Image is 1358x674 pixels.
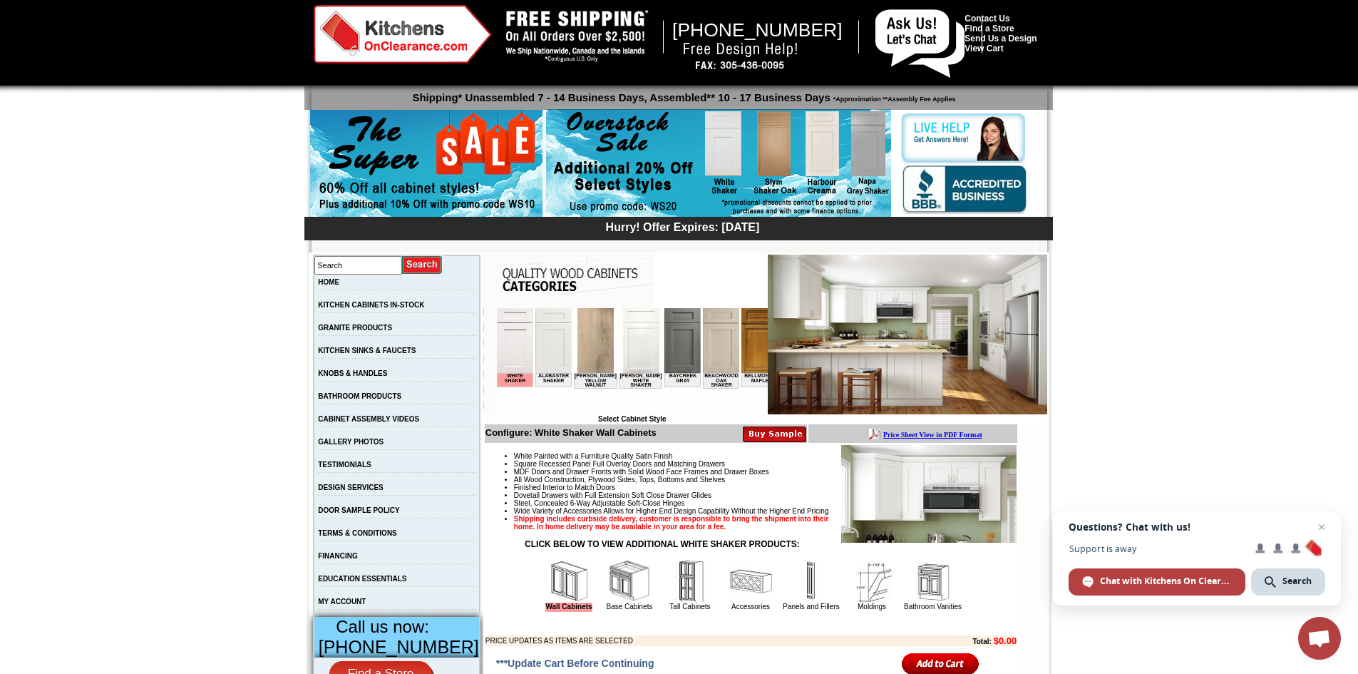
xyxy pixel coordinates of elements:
strong: CLICK BELOW TO VIEW ADDITIONAL WHITE SHAKER PRODUCTS: [525,539,800,549]
span: Search [1282,575,1312,588]
img: Kitchens on Clearance Logo [314,5,492,63]
li: White Painted with a Furniture Quality Satin Finish [514,452,1017,460]
a: View Cart [965,44,1003,53]
a: KNOBS & HANDLES [318,369,387,377]
span: [PHONE_NUMBER] [319,637,479,657]
a: Price Sheet View in PDF Format [16,2,115,14]
span: Call us now: [336,617,429,636]
iframe: Browser incompatible [497,308,768,415]
img: White Shaker [768,255,1047,414]
a: Base Cabinets [606,603,652,611]
li: Wide Variety of Accessories Allows for Higher End Design Capability Without the Higher End Pricing [514,507,1017,515]
a: CABINET ASSEMBLY VIDEOS [318,415,419,423]
b: $0.00 [994,635,1017,646]
a: TERMS & CONDITIONS [318,529,397,537]
li: Finished Interior to Match Doors [514,484,1017,491]
a: FINANCING [318,552,358,560]
div: Search [1251,568,1325,596]
a: Accessories [731,603,770,611]
a: DESIGN SERVICES [318,484,384,491]
a: MY ACCOUNT [318,598,366,606]
a: TESTIMONIALS [318,461,371,469]
a: Send Us a Design [965,34,1036,44]
a: Contact Us [965,14,1009,24]
a: GRANITE PRODUCTS [318,324,392,332]
img: Bathroom Vanities [911,560,954,603]
b: Total: [972,638,991,645]
img: Tall Cabinets [669,560,711,603]
a: Wall Cabinets [545,603,592,612]
a: Moldings [858,603,886,611]
a: HOME [318,278,339,286]
img: Panels and Fillers [790,560,833,603]
a: GALLERY PHOTOS [318,438,384,446]
img: Moldings [850,560,893,603]
a: Panels and Fillers [783,603,839,611]
img: Product Image [841,445,1017,543]
li: Square Recessed Panel Full Overlay Doors and Matching Drawers [514,460,1017,468]
strong: Shipping includes curbside delivery, customer is responsible to bring the shipment into their hom... [514,515,829,531]
img: Wall Cabinets [547,560,590,603]
b: Select Cabinet Style [598,415,667,423]
div: Hurry! Offer Expires: [DATE] [312,219,1053,234]
a: KITCHEN SINKS & FAUCETS [318,347,416,354]
div: Open chat [1298,617,1341,660]
span: Support is away [1069,543,1245,554]
b: Price Sheet View in PDF Format [16,6,115,14]
li: Dovetail Drawers with Full Extension Soft Close Drawer Glides [514,491,1017,499]
div: Chat with Kitchens On Clearance [1069,568,1245,596]
a: DOOR SAMPLE POLICY [318,506,399,514]
td: Bellmonte Maple [245,65,281,79]
li: All Wood Construction, Plywood Sides, Tops, Bottoms and Shelves [514,476,1017,484]
span: *Approximation **Assembly Fee Applies [830,92,956,103]
img: Accessories [729,560,772,603]
a: KITCHEN CABINETS IN-STOCK [318,301,424,309]
b: Configure: White Shaker Wall Cabinets [485,427,657,438]
img: pdf.png [2,4,14,15]
a: EDUCATION ESSENTIALS [318,575,406,583]
input: Submit [402,255,443,275]
span: Close chat [1313,519,1330,536]
span: Questions? Chat with us! [1069,521,1325,533]
span: [PHONE_NUMBER] [672,19,843,41]
span: Chat with Kitchens On Clearance [1100,575,1232,588]
a: Bathroom Vanities [904,603,962,611]
a: BATHROOM PRODUCTS [318,392,401,400]
a: Find a Store [965,24,1014,34]
li: Steel, Concealed 6-Way Adjustable Soft-Close Hinges [514,499,1017,507]
p: Shipping* Unassembled 7 - 14 Business Days, Assembled** 10 - 17 Business Days [312,85,1053,103]
a: Tall Cabinets [669,603,710,611]
span: ***Update Cart Before Continuing [496,658,654,669]
td: PRICE UPDATES AS ITEMS ARE SELECTED [485,635,895,646]
img: Base Cabinets [608,560,651,603]
li: MDF Doors and Drawer Fronts with Solid Wood Face Frames and Drawer Boxes [514,468,1017,476]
